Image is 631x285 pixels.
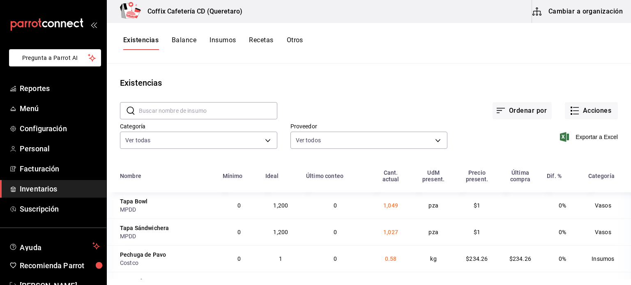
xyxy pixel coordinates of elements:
div: Existencias [120,77,162,89]
a: Pregunta a Parrot AI [6,59,101,68]
button: Pregunta a Parrot AI [9,49,101,66]
span: 0 [334,229,337,235]
span: 1,027 [383,229,398,235]
div: Tapa Sándwichera [120,224,169,232]
span: Suscripción [20,203,100,214]
span: 0 [334,202,337,209]
td: Insumos [583,245,631,272]
div: UdM present. [417,169,450,182]
span: Menú [20,103,100,114]
button: Ordenar por [493,102,552,119]
div: navigation tabs [123,36,303,50]
span: Ver todos [296,136,321,144]
div: Precio present. [460,169,494,182]
td: kg [412,245,455,272]
td: Vasos [583,192,631,219]
button: Existencias [123,36,159,50]
span: 1,200 [273,202,288,209]
span: 0.58 [385,255,397,262]
label: Categoría [120,123,277,129]
span: Inventarios [20,183,100,194]
td: Vasos [583,219,631,245]
span: $1 [474,202,480,209]
div: Cant. actual [375,169,407,182]
div: Costco [120,259,213,267]
span: $234.26 [509,255,531,262]
span: 1 [279,255,282,262]
div: Pechuga de Pavo [120,251,166,259]
span: Pregunta a Parrot AI [22,54,88,62]
div: Nombre [120,173,141,179]
div: Último conteo [306,173,343,179]
span: 0 [334,255,337,262]
span: 1,049 [383,202,398,209]
span: 0 [237,229,241,235]
span: Personal [20,143,100,154]
span: Ver todas [125,136,150,144]
span: Ayuda [20,241,89,251]
span: 1,200 [273,229,288,235]
h3: Coffix Cafetería CD (Queretaro) [141,7,242,16]
span: $1 [474,229,480,235]
label: Proveedor [290,123,448,129]
button: Exportar a Excel [562,132,618,142]
div: Dif. % [547,173,562,179]
span: 0 [237,202,241,209]
span: Reportes [20,83,100,94]
button: Recetas [249,36,273,50]
button: open_drawer_menu [90,21,97,28]
span: $234.26 [466,255,488,262]
span: 0 [237,255,241,262]
button: Acciones [565,102,618,119]
button: Otros [287,36,303,50]
div: Tapa Bowl [120,197,147,205]
div: Mínimo [223,173,243,179]
div: MPDD [120,232,213,240]
span: 0% [559,255,566,262]
div: MPDD [120,205,213,214]
span: Facturación [20,163,100,174]
td: pza [412,192,455,219]
span: Configuración [20,123,100,134]
button: Insumos [210,36,236,50]
span: Recomienda Parrot [20,260,100,271]
td: pza [412,219,455,245]
div: Ideal [265,173,279,179]
div: Categoría [588,173,615,179]
input: Buscar nombre de insumo [139,103,277,119]
span: 0% [559,229,566,235]
span: 0% [559,202,566,209]
div: Última compra [504,169,537,182]
button: Balance [172,36,196,50]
